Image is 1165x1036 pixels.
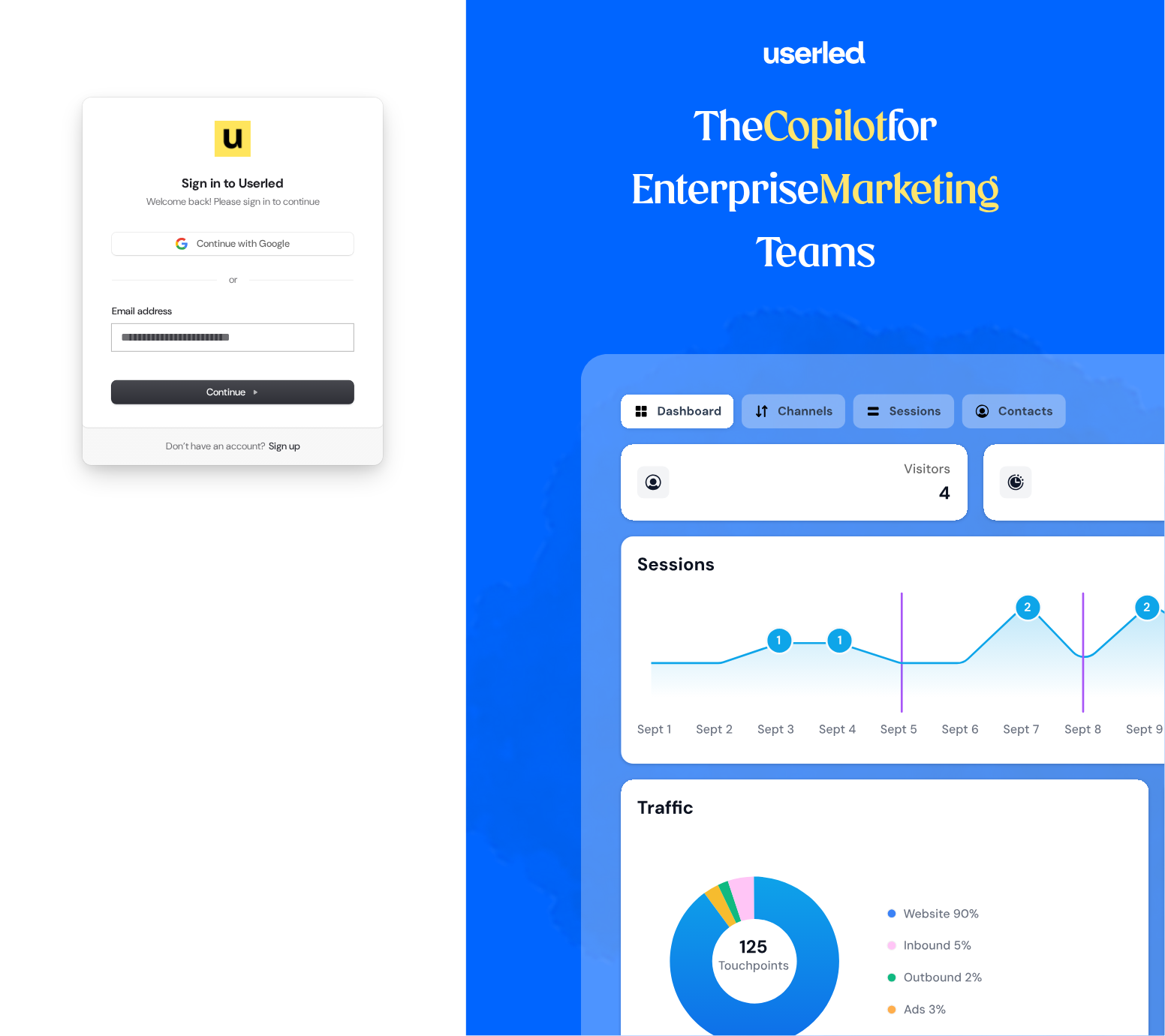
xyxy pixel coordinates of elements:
[112,195,354,209] p: Welcome back! Please sign in to continue
[581,98,1050,287] h1: The for Enterprise Teams
[176,238,188,250] img: Sign in with Google
[112,305,172,318] label: Email address
[206,386,259,399] span: Continue
[112,381,354,404] button: Continue
[819,173,1001,212] span: Marketing
[763,110,887,149] span: Copilot
[215,121,251,157] img: Userled
[269,440,300,453] a: Sign up
[112,175,354,193] h1: Sign in to Userled
[197,237,290,251] span: Continue with Google
[112,233,354,255] button: Sign in with GoogleContinue with Google
[229,273,237,287] p: or
[166,440,266,453] span: Don’t have an account?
